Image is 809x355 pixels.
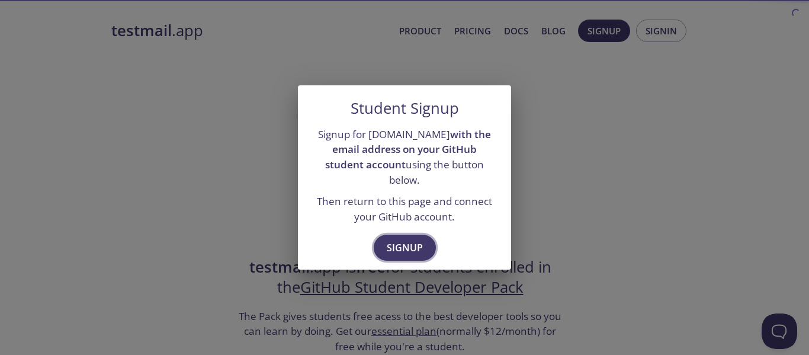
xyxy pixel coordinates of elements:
strong: with the email address on your GitHub student account [325,127,491,171]
p: Then return to this page and connect your GitHub account. [312,194,497,224]
h5: Student Signup [351,100,459,117]
button: Signup [374,235,436,261]
span: Signup [387,239,423,256]
p: Signup for [DOMAIN_NAME] using the button below. [312,127,497,188]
